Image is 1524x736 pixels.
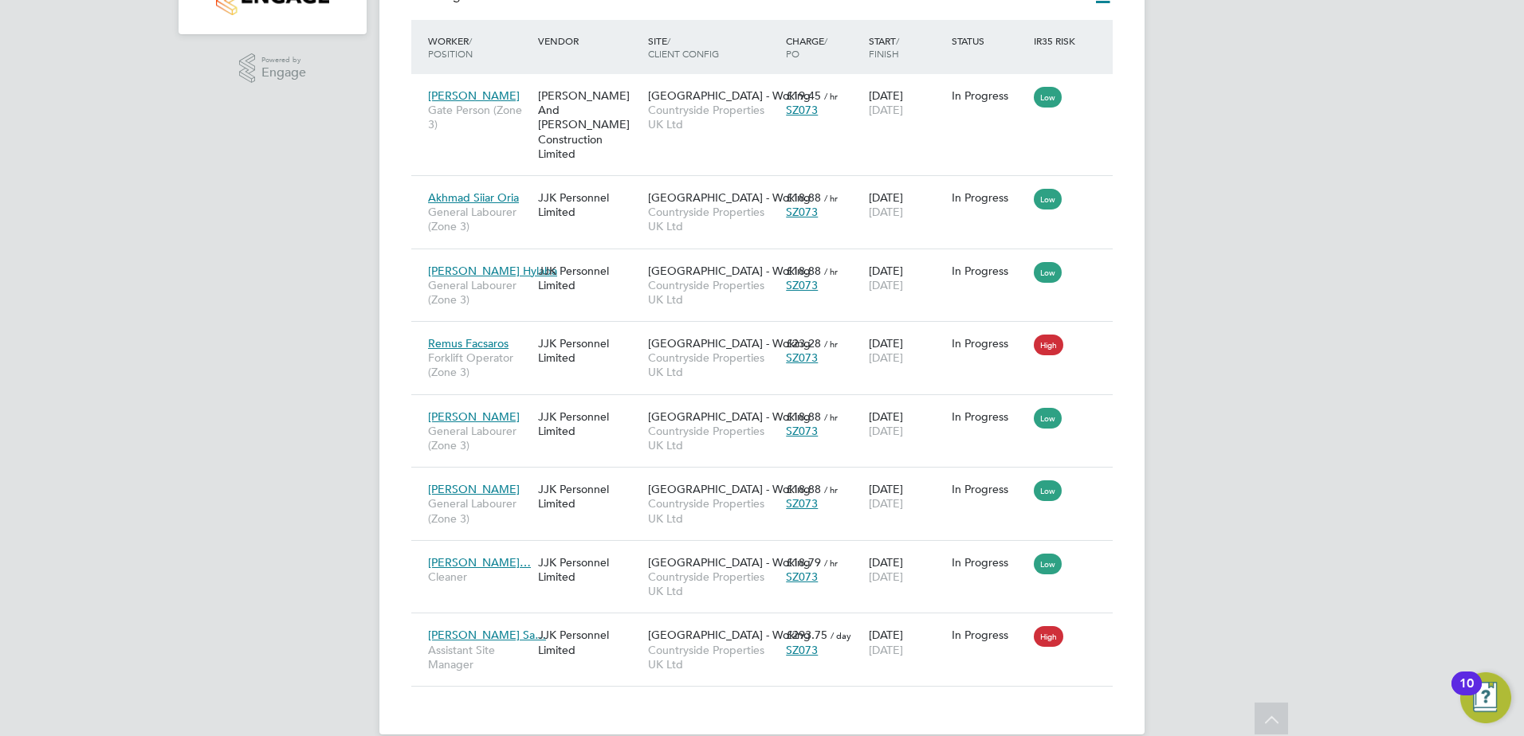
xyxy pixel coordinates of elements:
div: JJK Personnel Limited [534,182,644,227]
span: [PERSON_NAME] [428,88,520,103]
div: Vendor [534,26,644,55]
div: Start [865,26,948,68]
span: SZ073 [786,350,818,365]
span: Forklift Operator (Zone 3) [428,350,530,379]
span: [PERSON_NAME] Hylaba [428,264,557,278]
span: Countryside Properties UK Ltd [648,643,778,671]
div: In Progress [952,336,1027,350]
span: / hr [824,192,838,204]
div: In Progress [952,555,1027,570]
span: [PERSON_NAME]… [428,555,531,570]
span: [DATE] [869,643,903,657]
span: Countryside Properties UK Ltd [648,205,778,233]
span: Low [1034,408,1062,429]
span: [DATE] [869,570,903,584]
div: [DATE] [865,474,948,519]
div: In Progress [952,482,1027,496]
span: Low [1034,189,1062,209]
div: In Progress [952,409,1027,424]
span: / hr [824,265,838,277]
span: Countryside Properties UK Ltd [648,570,778,598]
div: JJK Personnel Limited [534,620,644,664]
span: Low [1034,262,1062,283]
span: [DATE] [869,103,903,117]
span: [GEOGRAPHIC_DATA] - Woking [648,190,811,205]
span: £19.45 [786,88,821,103]
span: Countryside Properties UK Ltd [648,496,778,525]
span: £18.88 [786,409,821,424]
span: / Position [428,34,473,60]
a: [PERSON_NAME] HylabaGeneral Labourer (Zone 3)JJK Personnel Limited[GEOGRAPHIC_DATA] - WokingCount... [424,255,1113,268]
span: SZ073 [786,496,818,511]
div: In Progress [952,628,1027,642]
span: Remus Facsaros [428,336,509,350]
a: Powered byEngage [239,53,307,84]
div: [PERSON_NAME] And [PERSON_NAME] Construction Limited [534,80,644,169]
span: [GEOGRAPHIC_DATA] - Woking [648,336,811,350]
a: [PERSON_NAME]Gate Person (Zone 3)[PERSON_NAME] And [PERSON_NAME] Construction Limited[GEOGRAPHIC_... [424,80,1113,93]
span: [PERSON_NAME] [428,409,520,424]
a: [PERSON_NAME]General Labourer (Zone 3)JJK Personnel Limited[GEOGRAPHIC_DATA] - WokingCountryside ... [424,473,1113,487]
span: Low [1034,87,1062,108]
span: £23.28 [786,336,821,350]
span: / hr [824,411,838,423]
span: Cleaner [428,570,530,584]
div: In Progress [952,88,1027,103]
span: Countryside Properties UK Ltd [648,103,778,131]
div: [DATE] [865,256,948,300]
div: Status [948,26,1031,55]
div: [DATE] [865,182,948,227]
span: £18.79 [786,555,821,570]
span: [GEOGRAPHIC_DATA] - Woking [648,482,811,496]
span: / hr [824,557,838,569]
a: [PERSON_NAME]General Labourer (Zone 3)JJK Personnel Limited[GEOGRAPHIC_DATA] - WokingCountryside ... [424,401,1113,414]
span: [GEOGRAPHIC_DATA] - Woking [648,88,811,103]
a: [PERSON_NAME]…CleanerJJK Personnel Limited[GEOGRAPHIC_DATA] - WokingCountryside Properties UK Ltd... [424,546,1113,560]
span: [PERSON_NAME] Sa… [428,628,546,642]
span: Engage [261,66,306,80]
div: Charge [782,26,865,68]
span: £293.75 [786,628,827,642]
span: [PERSON_NAME] [428,482,520,496]
span: Low [1034,554,1062,574]
div: Worker [424,26,534,68]
div: JJK Personnel Limited [534,256,644,300]
span: SZ073 [786,643,818,657]
span: £18.88 [786,190,821,205]
button: Open Resource Center, 10 new notifications [1460,672,1511,723]
span: SZ073 [786,570,818,584]
span: / hr [824,483,838,495]
div: [DATE] [865,80,948,125]
span: [DATE] [869,496,903,511]
span: General Labourer (Zone 3) [428,205,530,233]
div: JJK Personnel Limited [534,547,644,592]
div: 10 [1459,683,1474,704]
div: JJK Personnel Limited [534,401,644,446]
a: Remus FacsarosForklift Operator (Zone 3)JJK Personnel Limited[GEOGRAPHIC_DATA] - WokingCountrysid... [424,327,1113,341]
span: Low [1034,480,1062,501]
span: General Labourer (Zone 3) [428,424,530,452]
span: / day [831,629,851,641]
span: Assistant Site Manager [428,643,530,671]
span: [DATE] [869,278,903,292]
span: Countryside Properties UK Ltd [648,424,778,452]
span: [GEOGRAPHIC_DATA] - Woking [648,628,811,642]
span: / hr [824,90,838,102]
span: [DATE] [869,205,903,219]
span: General Labourer (Zone 3) [428,278,530,307]
div: [DATE] [865,328,948,373]
span: [DATE] [869,424,903,438]
span: / Client Config [648,34,719,60]
span: / Finish [869,34,899,60]
span: SZ073 [786,424,818,438]
span: [GEOGRAPHIC_DATA] - Woking [648,264,811,278]
a: Akhmad Siiar OriaGeneral Labourer (Zone 3)JJK Personnel Limited[GEOGRAPHIC_DATA] - WokingCountrys... [424,182,1113,195]
div: [DATE] [865,620,948,664]
span: / hr [824,338,838,350]
span: / PO [786,34,827,60]
span: SZ073 [786,205,818,219]
span: General Labourer (Zone 3) [428,496,530,525]
span: £18.88 [786,482,821,496]
span: Akhmad Siiar Oria [428,190,519,205]
div: IR35 Risk [1030,26,1085,55]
